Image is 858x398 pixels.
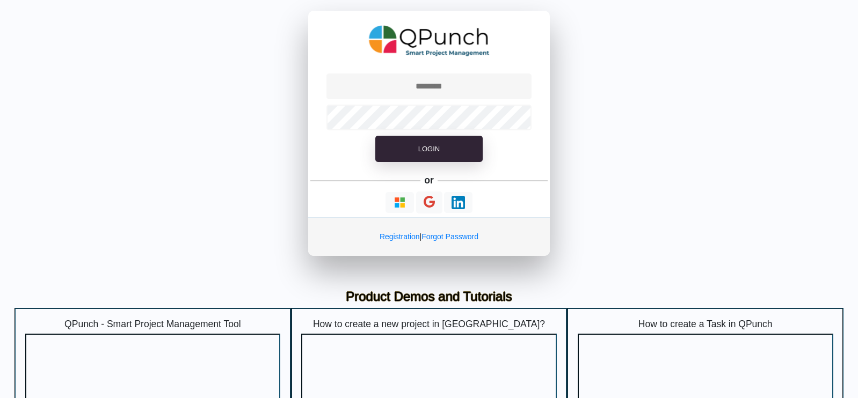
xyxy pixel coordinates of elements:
button: Continue With Google [416,191,442,213]
img: Loading... [393,196,406,209]
img: Loading... [452,196,465,209]
button: Continue With LinkedIn [444,192,472,213]
h3: Product Demos and Tutorials [23,289,835,305]
img: QPunch [369,21,490,60]
div: | [308,217,550,256]
a: Registration [380,232,420,241]
h5: QPunch - Smart Project Management Tool [25,319,281,330]
h5: How to create a new project in [GEOGRAPHIC_DATA]? [301,319,557,330]
button: Continue With Microsoft Azure [386,192,414,213]
a: Forgot Password [421,232,478,241]
span: Login [418,145,440,153]
button: Login [375,136,483,163]
h5: How to create a Task in QPunch [578,319,833,330]
h5: or [423,173,436,188]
